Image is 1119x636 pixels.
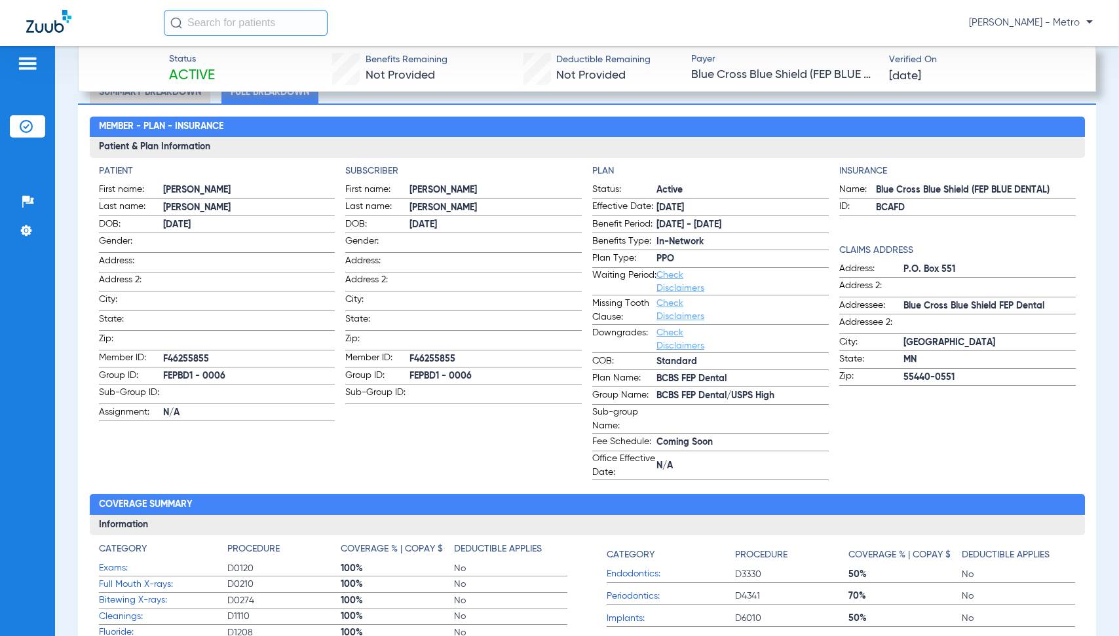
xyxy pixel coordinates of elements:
img: Search Icon [170,17,182,29]
span: Zip: [345,332,409,350]
span: Zip: [839,369,903,385]
span: Zip: [99,332,163,350]
h4: Procedure [227,542,280,556]
h2: Member - Plan - Insurance [90,117,1085,138]
span: Assignment: [99,405,163,421]
h4: Coverage % | Copay $ [848,548,951,562]
span: Sub-Group ID: [99,386,163,403]
span: [PERSON_NAME] [409,183,582,197]
span: P.O. Box 551 [903,263,1076,276]
span: No [962,612,1075,625]
span: FEPBD1 - 0006 [409,369,582,383]
span: City: [345,293,409,310]
span: Missing Tooth Clause: [592,297,656,324]
app-breakdown-title: Deductible Applies [454,542,567,561]
span: D0274 [227,594,341,607]
input: Search for patients [164,10,328,36]
app-breakdown-title: Coverage % | Copay $ [848,542,962,567]
span: Endodontics: [607,567,735,581]
span: No [454,562,567,575]
span: Group Name: [592,388,656,404]
span: State: [839,352,903,368]
span: Verified On [889,53,1075,67]
span: City: [839,335,903,351]
span: COB: [592,354,656,370]
span: Exams: [99,561,227,575]
app-breakdown-title: Procedure [227,542,341,561]
span: Not Provided [366,69,435,81]
h3: Patient & Plan Information [90,137,1085,158]
h3: Information [90,515,1085,536]
iframe: Chat Widget [1053,573,1119,636]
span: Plan Name: [592,371,656,387]
span: Coming Soon [656,436,829,449]
span: [DATE] [163,218,335,232]
span: F46255855 [409,352,582,366]
h4: Patient [99,164,335,178]
span: DOB: [345,217,409,233]
span: [DATE] [656,201,829,215]
span: 100% [341,594,454,607]
span: State: [345,312,409,330]
span: First name: [99,183,163,198]
span: Active [169,67,215,85]
app-breakdown-title: Coverage % | Copay $ [341,542,454,561]
span: Member ID: [345,351,409,367]
app-breakdown-title: Category [99,542,227,561]
span: Standard [656,355,829,369]
span: First name: [345,183,409,198]
span: Gender: [99,234,163,252]
span: Sub-Group ID: [345,386,409,403]
h4: Coverage % | Copay $ [341,542,443,556]
li: Summary Breakdown [90,81,210,103]
span: Deductible Remaining [556,53,651,67]
span: Sub-group Name: [592,405,656,433]
span: 50% [848,568,962,581]
span: Full Mouth X-rays: [99,578,227,591]
span: Status [169,52,215,66]
span: Active [656,183,829,197]
span: No [454,594,567,607]
span: 100% [341,578,454,591]
span: Benefit Period: [592,217,656,233]
span: FEPBD1 - 0006 [163,369,335,383]
a: Check Disclaimers [656,299,704,321]
span: Payer [691,52,877,66]
span: Effective Date: [592,200,656,215]
span: D3330 [735,568,848,581]
app-breakdown-title: Deductible Applies [962,542,1075,567]
span: F46255855 [163,352,335,366]
span: No [454,578,567,591]
span: Status: [592,183,656,198]
span: N/A [163,406,335,420]
span: [PERSON_NAME] - Metro [969,16,1093,29]
app-breakdown-title: Category [607,542,735,567]
span: Address: [839,262,903,278]
span: 100% [341,610,454,623]
span: D0120 [227,562,341,575]
span: 55440-0551 [903,371,1076,384]
span: No [454,610,567,623]
span: BCAFD [876,201,1076,215]
span: Address: [345,254,409,272]
span: Bitewing X-rays: [99,593,227,607]
span: State: [99,312,163,330]
span: D6010 [735,612,848,625]
a: Check Disclaimers [656,271,704,293]
span: 70% [848,589,962,603]
span: Group ID: [99,369,163,384]
h4: Plan [592,164,829,178]
h4: Claims Address [839,244,1076,257]
img: Zuub Logo [26,10,71,33]
h4: Category [607,548,654,562]
img: hamburger-icon [17,56,38,71]
span: ID: [839,200,876,215]
app-breakdown-title: Insurance [839,164,1076,178]
span: Group ID: [345,369,409,384]
h4: Subscriber [345,164,582,178]
h4: Category [99,542,147,556]
span: Office Effective Date: [592,452,656,479]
